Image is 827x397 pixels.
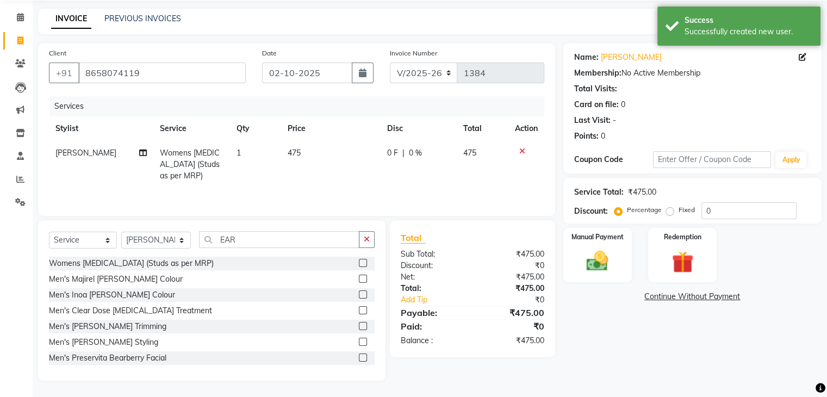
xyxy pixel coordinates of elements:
[262,48,277,58] label: Date
[571,232,624,242] label: Manual Payment
[49,48,66,58] label: Client
[49,274,183,285] div: Men's Majirel [PERSON_NAME] Colour
[580,249,615,274] img: _cash.svg
[665,249,700,276] img: _gift.svg
[402,147,405,159] span: |
[685,15,812,26] div: Success
[160,148,220,181] span: Womens [MEDICAL_DATA] (Studs as per MRP)
[463,148,476,158] span: 475
[574,187,624,198] div: Service Total:
[51,9,91,29] a: INVOICE
[393,294,486,306] a: Add Tip
[393,320,472,333] div: Paid:
[49,352,166,364] div: Men's Preservita Bearberry Facial
[393,249,472,260] div: Sub Total:
[49,116,153,141] th: Stylist
[49,63,79,83] button: +91
[574,154,653,165] div: Coupon Code
[387,147,398,159] span: 0 F
[409,147,422,159] span: 0 %
[472,306,552,319] div: ₹475.00
[574,83,617,95] div: Total Visits:
[574,115,611,126] div: Last Visit:
[457,116,508,141] th: Total
[574,206,608,217] div: Discount:
[574,67,811,79] div: No Active Membership
[472,320,552,333] div: ₹0
[574,52,599,63] div: Name:
[393,271,472,283] div: Net:
[288,148,301,158] span: 475
[627,205,662,215] label: Percentage
[55,148,116,158] span: [PERSON_NAME]
[486,294,552,306] div: ₹0
[628,187,656,198] div: ₹475.00
[390,48,437,58] label: Invoice Number
[664,232,701,242] label: Redemption
[574,131,599,142] div: Points:
[393,283,472,294] div: Total:
[199,231,359,248] input: Search or Scan
[574,67,621,79] div: Membership:
[472,260,552,271] div: ₹0
[685,26,812,38] div: Successfully created new user.
[281,116,381,141] th: Price
[775,152,806,168] button: Apply
[49,289,175,301] div: Men's Inoa [PERSON_NAME] Colour
[104,14,181,23] a: PREVIOUS INVOICES
[393,260,472,271] div: Discount:
[401,232,426,244] span: Total
[78,63,246,83] input: Search by Name/Mobile/Email/Code
[653,151,772,168] input: Enter Offer / Coupon Code
[381,116,457,141] th: Disc
[621,99,625,110] div: 0
[472,283,552,294] div: ₹475.00
[49,258,214,269] div: Womens [MEDICAL_DATA] (Studs as per MRP)
[237,148,241,158] span: 1
[472,271,552,283] div: ₹475.00
[50,96,552,116] div: Services
[49,321,166,332] div: Men's [PERSON_NAME] Trimming
[508,116,544,141] th: Action
[49,305,212,317] div: Men's Clear Dose [MEDICAL_DATA] Treatment
[393,306,472,319] div: Payable:
[565,291,819,302] a: Continue Without Payment
[393,335,472,346] div: Balance :
[472,249,552,260] div: ₹475.00
[613,115,616,126] div: -
[472,335,552,346] div: ₹475.00
[153,116,230,141] th: Service
[574,99,619,110] div: Card on file:
[601,52,662,63] a: [PERSON_NAME]
[601,131,605,142] div: 0
[230,116,281,141] th: Qty
[49,337,158,348] div: Men's [PERSON_NAME] Styling
[679,205,695,215] label: Fixed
